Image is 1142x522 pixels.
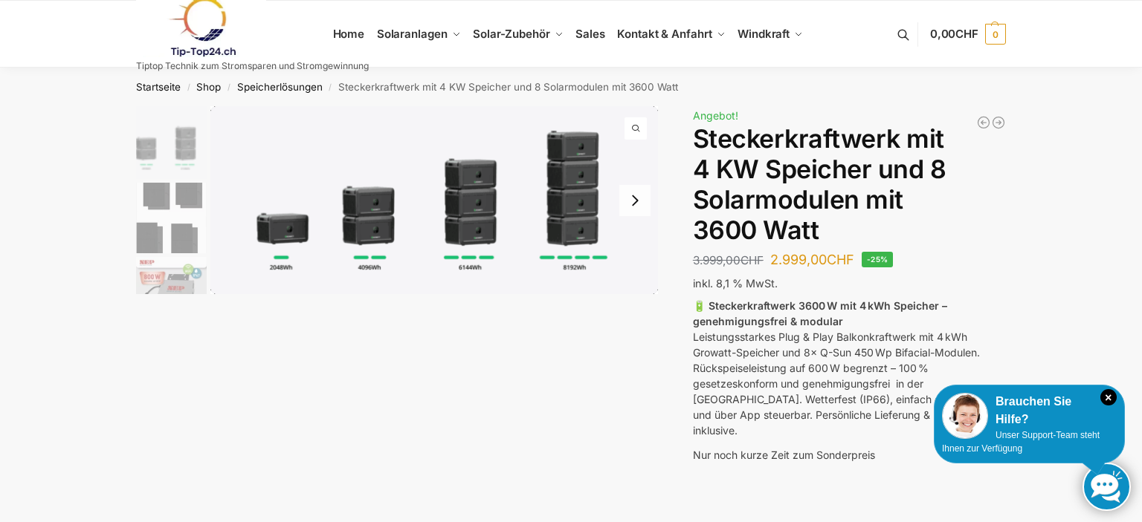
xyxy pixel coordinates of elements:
h1: Steckerkraftwerk mit 4 KW Speicher und 8 Solarmodulen mit 3600 Watt [693,124,1006,245]
span: Solar-Zubehör [473,27,550,41]
span: 0 [985,24,1006,45]
nav: Breadcrumb [110,68,1033,106]
span: Solaranlagen [377,27,448,41]
i: Schließen [1100,389,1117,405]
span: -25% [862,252,894,267]
span: / [181,82,196,94]
a: Solaranlagen [370,1,466,68]
span: Sales [575,27,605,41]
span: / [221,82,236,94]
span: inkl. 8,1 % MwSt. [693,277,778,290]
img: Growatt-NOAH-2000-flexible-erweiterung [136,106,207,179]
span: Kontakt & Anfahrt [617,27,712,41]
strong: 🔋 Steckerkraftwerk 3600 W mit 4 kWh Speicher – genehmigungsfrei & modular [693,299,947,327]
p: Tiptop Technik zum Stromsparen und Stromgewinnung [136,62,369,71]
a: Shop [196,81,221,93]
span: 0,00 [930,27,978,41]
img: Nep800 [136,257,207,327]
span: CHF [955,27,978,41]
a: Solar-Zubehör [467,1,570,68]
img: Growatt-NOAH-2000-flexible-erweiterung [210,106,658,294]
div: Brauchen Sie Hilfe? [942,393,1117,428]
span: / [323,82,338,94]
a: Balkonkraftwerk 1780 Watt mit 4 KWh Zendure Batteriespeicher Notstrom fähig [991,115,1006,130]
a: growatt noah 2000 flexible erweiterung scaledgrowatt noah 2000 flexible erweiterung scaled [210,106,658,294]
span: CHF [741,253,764,267]
button: Next slide [619,185,651,216]
a: Balkonkraftwerk 890 Watt Solarmodulleistung mit 1kW/h Zendure Speicher [976,115,991,130]
p: Leistungsstarkes Plug & Play Balkonkraftwerk mit 4 kWh Growatt-Speicher und 8× Q-Sun 450 Wp Bifac... [693,298,1006,438]
bdi: 3.999,00 [693,253,764,267]
a: 0,00CHF 0 [930,12,1006,56]
span: Angebot! [693,109,738,122]
a: Speicherlösungen [237,81,323,93]
img: 6 Module bificiaL [136,183,207,253]
a: Sales [570,1,611,68]
span: CHF [827,252,854,267]
span: Unser Support-Team steht Ihnen zur Verfügung [942,430,1100,454]
bdi: 2.999,00 [770,252,854,267]
img: Customer service [942,393,988,439]
a: Kontakt & Anfahrt [611,1,732,68]
a: Windkraft [732,1,810,68]
p: Nur noch kurze Zeit zum Sonderpreis [693,447,1006,463]
a: Startseite [136,81,181,93]
span: Windkraft [738,27,790,41]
